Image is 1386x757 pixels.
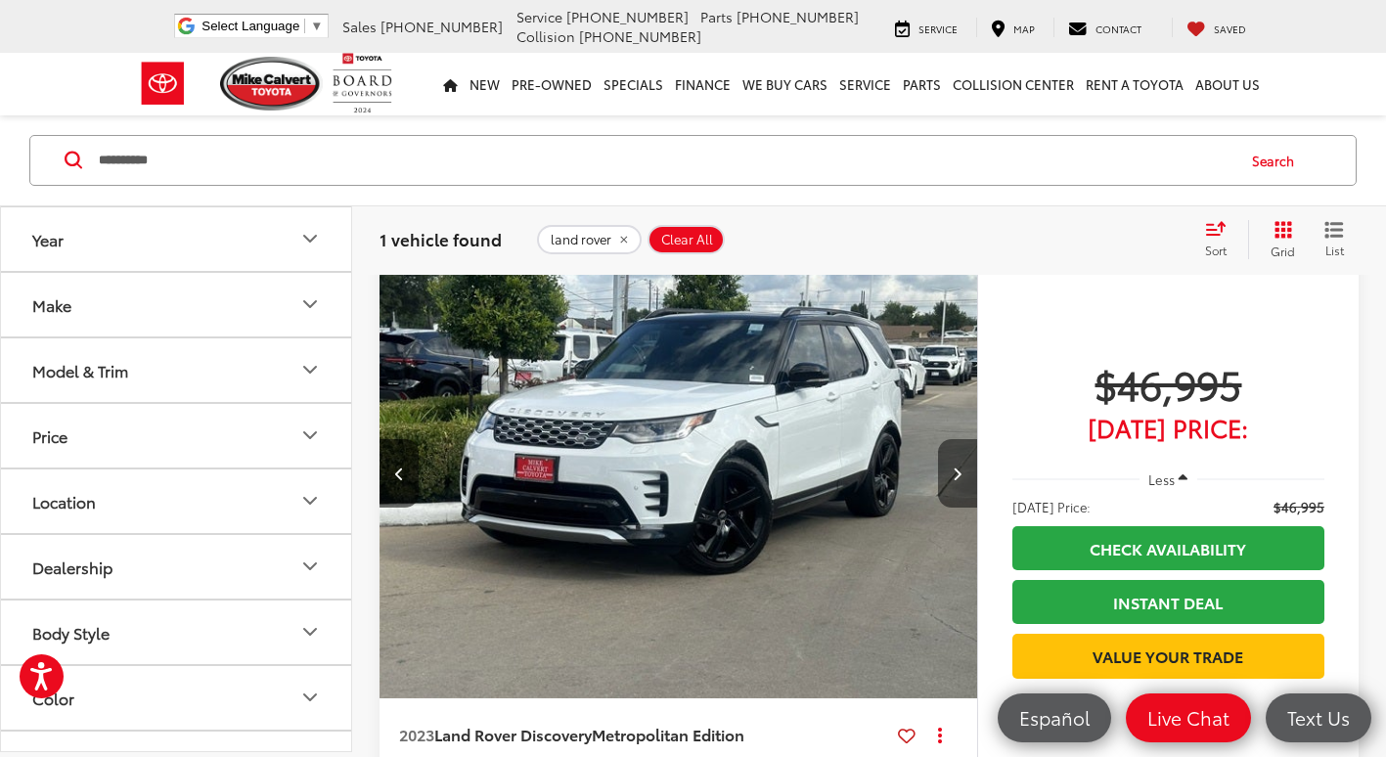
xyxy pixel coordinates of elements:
[379,249,979,698] div: 2023 Land Rover Discovery Metropolitan Edition 1
[1080,53,1189,115] a: Rent a Toyota
[1,469,353,533] button: LocationLocation
[1271,243,1295,259] span: Grid
[1126,693,1251,742] a: Live Chat
[918,22,958,36] span: Service
[298,293,322,317] div: Make
[1233,136,1322,185] button: Search
[379,249,979,699] img: 2023 Land Rover Discovery Metropolitan Edition
[1012,580,1324,624] a: Instant Deal
[923,718,958,752] button: Actions
[661,232,713,247] span: Clear All
[833,53,897,115] a: Service
[1266,693,1371,742] a: Text Us
[1009,705,1099,730] span: Español
[1012,418,1324,437] span: [DATE] Price:
[298,621,322,645] div: Body Style
[464,53,506,115] a: New
[506,53,598,115] a: Pre-Owned
[537,225,642,254] button: remove land%20rover
[1277,705,1360,730] span: Text Us
[32,361,128,379] div: Model & Trim
[579,26,701,46] span: [PHONE_NUMBER]
[1,273,353,336] button: MakeMake
[1189,53,1266,115] a: About Us
[516,7,562,26] span: Service
[32,426,67,445] div: Price
[380,17,503,36] span: [PHONE_NUMBER]
[399,724,890,745] a: 2023Land Rover DiscoveryMetropolitan Edition
[998,693,1111,742] a: Español
[298,359,322,382] div: Model & Trim
[298,490,322,513] div: Location
[434,723,592,745] span: Land Rover Discovery
[1013,22,1035,36] span: Map
[648,225,725,254] button: Clear All
[97,137,1233,184] input: Search by Make, Model, or Keyword
[399,723,434,745] span: 2023
[976,18,1050,37] a: Map
[342,17,377,36] span: Sales
[380,227,502,250] span: 1 vehicle found
[700,7,733,26] span: Parts
[880,18,972,37] a: Service
[32,230,64,248] div: Year
[304,19,305,33] span: ​
[1012,497,1091,516] span: [DATE] Price:
[737,7,859,26] span: [PHONE_NUMBER]
[220,57,324,111] img: Mike Calvert Toyota
[1172,18,1261,37] a: My Saved Vehicles
[1,338,353,402] button: Model & TrimModel & Trim
[1,535,353,599] button: DealershipDealership
[1205,242,1227,258] span: Sort
[1138,705,1239,730] span: Live Chat
[380,439,419,508] button: Previous image
[516,26,575,46] span: Collision
[379,249,979,698] a: 2023 Land Rover Discovery Metropolitan Edition2023 Land Rover Discovery Metropolitan Edition2023 ...
[1324,242,1344,258] span: List
[592,723,744,745] span: Metropolitan Edition
[32,557,112,576] div: Dealership
[310,19,323,33] span: ▼
[32,492,96,511] div: Location
[32,689,74,707] div: Color
[32,623,110,642] div: Body Style
[298,687,322,710] div: Color
[1214,22,1246,36] span: Saved
[1012,359,1324,408] span: $46,995
[1274,497,1324,516] span: $46,995
[201,19,323,33] a: Select Language​
[1148,470,1175,488] span: Less
[437,53,464,115] a: Home
[1140,462,1198,497] button: Less
[669,53,737,115] a: Finance
[298,228,322,251] div: Year
[298,556,322,579] div: Dealership
[1053,18,1156,37] a: Contact
[1012,634,1324,678] a: Value Your Trade
[551,232,611,247] span: land rover
[201,19,299,33] span: Select Language
[1,404,353,468] button: PricePrice
[1248,220,1310,259] button: Grid View
[897,53,947,115] a: Parts
[938,727,942,742] span: dropdown dots
[598,53,669,115] a: Specials
[1,666,353,730] button: ColorColor
[298,424,322,448] div: Price
[32,295,71,314] div: Make
[1012,526,1324,570] a: Check Availability
[947,53,1080,115] a: Collision Center
[1,601,353,664] button: Body StyleBody Style
[1195,220,1248,259] button: Select sort value
[1,207,353,271] button: YearYear
[126,52,200,115] img: Toyota
[938,439,977,508] button: Next image
[737,53,833,115] a: WE BUY CARS
[1095,22,1141,36] span: Contact
[1310,220,1359,259] button: List View
[566,7,689,26] span: [PHONE_NUMBER]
